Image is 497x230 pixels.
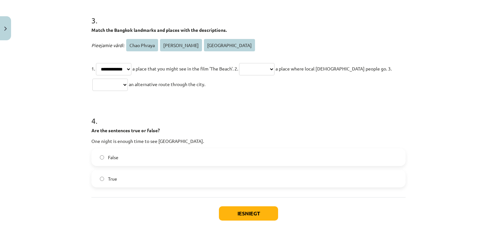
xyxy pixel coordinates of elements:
[129,81,205,87] span: an alternative route through the city.
[100,177,104,181] input: True
[91,127,160,133] strong: Are the sentences true or false?
[160,39,202,51] span: [PERSON_NAME]
[91,105,406,125] h1: 4 .
[132,66,238,71] span: a place that you might see in the film 'The Beach'. 2.
[204,39,255,51] span: [GEOGRAPHIC_DATA]
[4,27,7,31] img: icon-close-lesson-0947bae3869378f0d4975bcd49f059093ad1ed9edebbc8119c70593378902aed.svg
[219,206,278,221] button: Iesniegt
[275,66,392,71] span: a place where local [DEMOGRAPHIC_DATA] people go. 3.
[91,66,95,71] span: 1.
[91,138,406,145] p: One night is enough time to see [GEOGRAPHIC_DATA].
[126,39,158,51] span: Chao Phraya
[91,42,124,48] span: Pieejamie vārdi:
[108,154,118,161] span: False
[91,27,227,33] strong: Match the Bangkok landmarks and places with the descriptions.
[91,5,406,25] h1: 3 .
[100,155,104,160] input: False
[108,175,117,182] span: True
